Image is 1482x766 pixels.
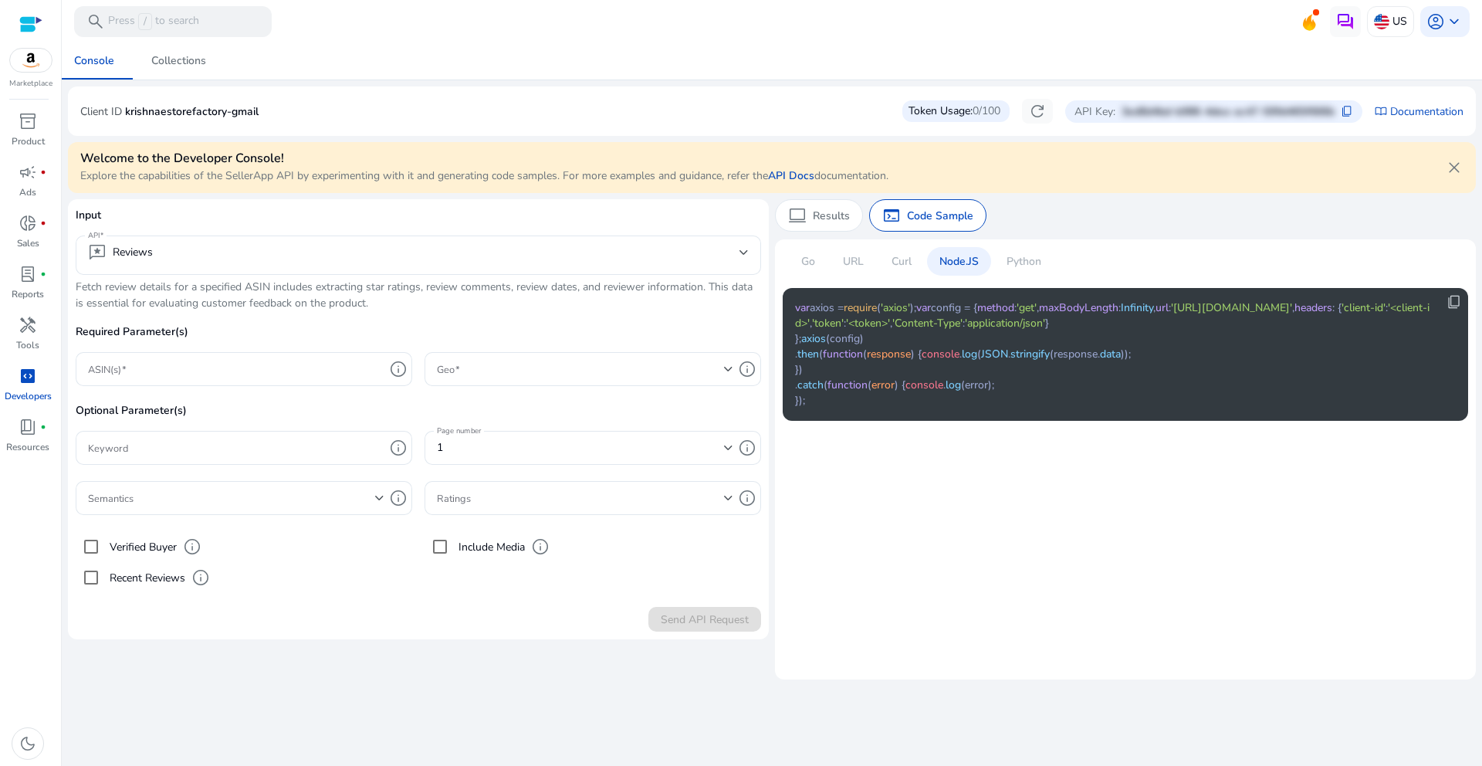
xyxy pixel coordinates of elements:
[946,378,961,392] span: log
[1374,14,1389,29] img: us.svg
[892,253,912,269] p: Curl
[768,168,814,183] a: API Docs
[902,100,1010,122] div: Token Usage:
[125,103,259,120] p: krishnaestorefactory-gmail
[1028,102,1047,120] span: refresh
[1445,158,1463,177] span: close
[823,347,863,361] span: function
[1155,300,1169,315] span: url
[107,539,177,555] label: Verified Buyer
[939,253,979,269] p: Node.JS
[882,206,901,225] span: terminal
[5,389,52,403] p: Developers
[738,360,756,378] span: info
[844,300,877,315] span: require
[6,440,49,454] p: Resources
[738,489,756,507] span: info
[183,537,201,556] span: info
[88,243,153,262] div: Reviews
[907,208,973,224] p: Code Sample
[40,424,46,430] span: fiber_manual_record
[965,316,1045,330] span: 'application/json'
[455,539,525,555] label: Include Media
[531,537,550,556] span: info
[1039,300,1118,315] span: maxBodyLength
[76,279,761,311] p: Fetch review details for a specified ASIN includes extracting star ratings, review comments, revi...
[1392,8,1407,35] p: US
[76,207,761,236] p: Input
[76,324,761,352] p: Required Parameter(s)
[1074,103,1115,120] p: API Key:
[19,185,36,199] p: Ads
[1121,300,1153,315] span: Infinity
[1341,105,1353,117] span: content_copy
[827,378,868,392] span: function
[389,439,408,457] span: info
[905,378,943,392] span: console
[1007,253,1041,269] p: Python
[19,316,37,334] span: handyman
[19,163,37,181] span: campaign
[1171,300,1292,315] span: '[URL][DOMAIN_NAME]'
[797,378,824,392] span: catch
[19,214,37,232] span: donut_small
[1017,300,1037,315] span: 'get'
[916,300,931,315] span: var
[977,300,1014,315] span: method
[437,425,482,436] mat-label: Page number
[1445,12,1463,31] span: keyboard_arrow_down
[88,243,107,262] span: reviews
[812,316,844,330] span: 'token'
[1390,103,1463,120] a: Documentation
[40,220,46,226] span: fiber_manual_record
[12,134,45,148] p: Product
[10,49,52,72] img: amazon.svg
[962,347,977,361] span: log
[843,253,864,269] p: URL
[881,300,910,315] span: 'axios'
[17,236,39,250] p: Sales
[801,253,815,269] p: Go
[19,112,37,130] span: inventory_2
[788,206,807,225] span: computer
[74,56,114,66] div: Console
[1100,347,1121,361] span: data
[19,418,37,436] span: book_4
[151,56,206,66] div: Collections
[1022,99,1053,124] button: refresh
[1446,294,1462,310] span: content_copy
[86,12,105,31] span: search
[867,347,911,361] span: response
[80,151,888,166] h4: Welcome to the Developer Console!
[813,208,850,224] p: Results
[108,13,199,30] p: Press to search
[1010,347,1050,361] span: stringify
[797,347,819,361] span: then
[138,13,152,30] span: /
[892,316,963,330] span: 'Content-Type'
[12,287,44,301] p: Reports
[107,570,185,586] label: Recent Reviews
[1426,12,1445,31] span: account_circle
[191,568,210,587] span: info
[973,103,1000,119] span: 0/100
[16,338,39,352] p: Tools
[846,316,890,330] span: '<token>'
[871,378,895,392] span: error
[1294,300,1332,315] span: headers
[795,300,810,315] span: var
[795,300,1431,408] code: axios = ( ); config = { : , : , : , : { : , : , : } }; (config) . ( ( ) { . ( . (response. )); })...
[1375,105,1387,117] span: import_contacts
[80,103,122,120] p: Client ID
[76,402,761,431] p: Optional Parameter(s)
[19,367,37,385] span: code_blocks
[19,734,37,753] span: dark_mode
[80,168,888,184] p: Explore the capabilities of the SellerApp API by experimenting with it and generating code sample...
[88,230,100,241] mat-label: API
[40,169,46,175] span: fiber_manual_record
[19,265,37,283] span: lab_profile
[389,489,408,507] span: info
[981,347,1008,361] span: JSON
[795,300,1430,330] span: '<client-id>'
[801,331,826,346] span: axios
